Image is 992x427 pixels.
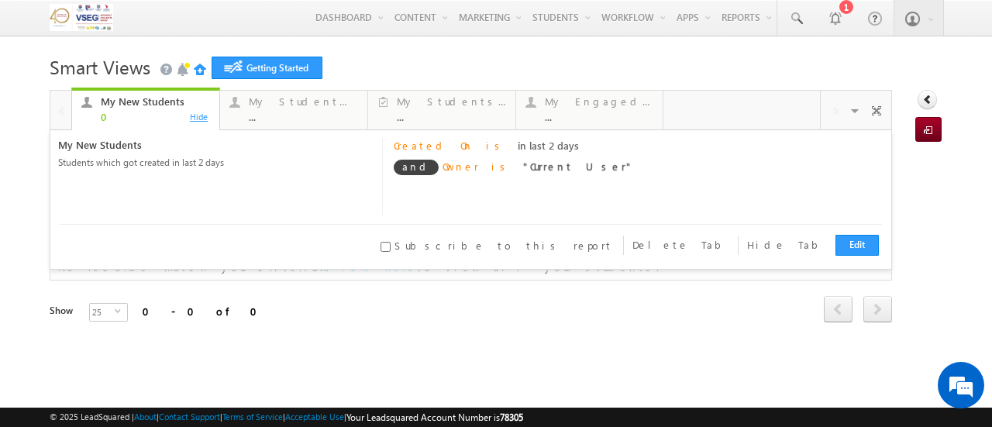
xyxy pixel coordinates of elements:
div: My Student with Pending Tasks [249,95,359,108]
a: My Engaged Student... [515,91,663,129]
span: 25 [90,304,115,321]
img: Custom Logo [50,4,113,31]
label: Subscribe to this report [381,239,613,253]
a: Delete Tab [623,236,729,255]
div: Hide [184,109,214,123]
a: Hide Tab [738,236,826,255]
a: Acceptable Use [285,412,344,422]
span: is [486,139,505,152]
div: My New Students [58,138,374,152]
div: Show [50,304,77,318]
a: My Students with Overdue Tasks... [367,91,516,129]
a: Terms of Service [222,412,283,422]
span: and [394,160,439,175]
img: d_60004797649_company_0_60004797649 [26,81,65,102]
span: select [115,308,127,315]
div: ... [545,111,654,122]
a: Edit [835,235,879,256]
span: Current User [523,160,633,173]
div: My Students with Overdue Tasks [397,95,507,108]
div: Minimize live chat window [254,8,291,45]
a: My New Students0Hide [71,88,220,131]
a: My Student with Pending Tasks... [219,91,368,129]
a: Getting Started [212,57,322,79]
span: next [863,296,892,322]
em: Start Chat [211,326,281,347]
div: 0 - 0 of 0 [143,302,267,320]
span: is [491,160,511,173]
div: Students which got created in last 2 days [58,156,374,170]
textarea: Type your message and hit 'Enter' [20,143,283,315]
span: prev [824,296,852,322]
span: in last 2 days [518,139,579,152]
span: 78305 [500,412,523,423]
a: next [863,298,892,322]
div: My New Students [101,95,211,108]
input: Subscribe to this report [381,242,391,252]
a: Contact Support [159,412,220,422]
span: Created On [394,139,474,152]
a: prev [824,298,852,322]
div: 0 [101,111,211,122]
div: ... [249,111,359,122]
span: Owner [443,160,479,173]
span: Smart Views [50,54,150,79]
span: © 2025 LeadSquared | | | | | [50,410,523,425]
div: Chat with us now [81,81,260,102]
div: ... [397,111,507,122]
span: Your Leadsquared Account Number is [346,412,523,423]
div: My Engaged Student [545,95,654,108]
a: About [134,412,157,422]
